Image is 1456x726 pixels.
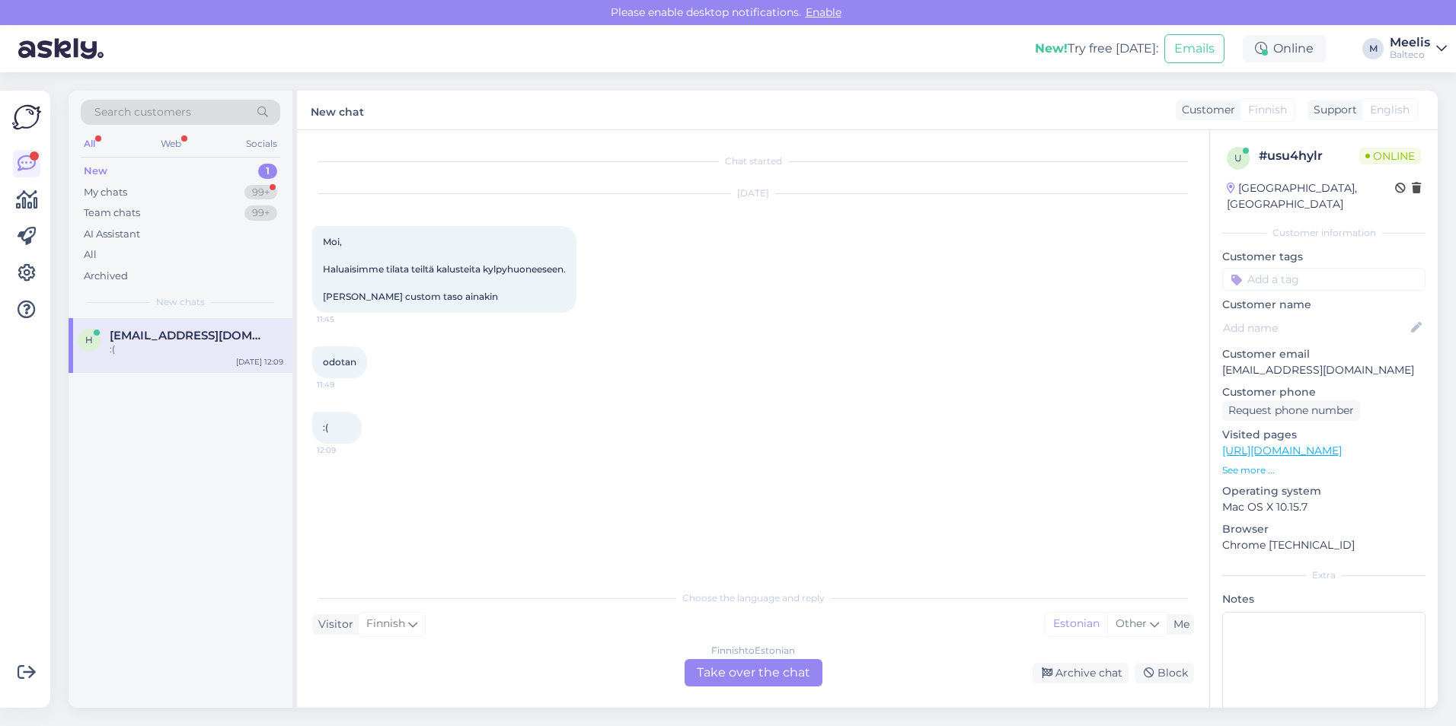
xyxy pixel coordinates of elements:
[1390,37,1430,49] div: Meelis
[110,342,283,356] div: :(
[1227,180,1395,212] div: [GEOGRAPHIC_DATA], [GEOGRAPHIC_DATA]
[366,616,405,632] span: Finnish
[1222,444,1342,457] a: [URL][DOMAIN_NAME]
[1222,521,1426,537] p: Browser
[1248,102,1287,118] span: Finnish
[1222,226,1426,240] div: Customer information
[801,5,846,19] span: Enable
[94,104,191,120] span: Search customers
[1167,616,1189,632] div: Me
[1222,591,1426,607] p: Notes
[1222,346,1426,362] p: Customer email
[1222,568,1426,582] div: Extra
[312,616,353,632] div: Visitor
[317,444,374,456] span: 12:09
[312,186,1194,200] div: [DATE]
[84,164,107,179] div: New
[1223,320,1408,336] input: Add name
[1222,249,1426,265] p: Customer tags
[1234,152,1242,164] span: u
[323,356,356,368] span: odotan
[84,269,128,284] div: Archived
[81,134,98,154] div: All
[1033,663,1129,683] div: Archive chat
[1222,384,1426,400] p: Customer phone
[323,236,566,302] span: Moi, Haluaisimme tilata teiltä kalusteita kylpyhuoneeseen. [PERSON_NAME] custom taso ainakin
[1222,537,1426,553] p: Chrome [TECHNICAL_ID]
[12,103,41,132] img: Askly Logo
[244,205,277,221] div: 99+
[1359,148,1421,164] span: Online
[711,644,795,658] div: Finnish to Estonian
[258,164,277,179] div: 1
[312,591,1194,605] div: Choose the language and reply
[1035,41,1068,56] b: New!
[685,659,822,686] div: Take over the chat
[84,185,127,200] div: My chats
[317,314,374,325] span: 11:45
[1222,427,1426,443] p: Visited pages
[85,334,93,345] span: h
[1164,34,1225,63] button: Emails
[1222,400,1360,421] div: Request phone number
[323,422,328,433] span: :(
[1222,463,1426,477] p: See more ...
[84,205,140,221] div: Team chats
[1259,147,1359,165] div: # usu4hylr
[1370,102,1410,118] span: English
[1362,38,1384,59] div: M
[312,154,1194,168] div: Chat started
[1390,49,1430,61] div: Balteco
[1222,499,1426,515] p: Mac OS X 10.15.7
[1176,102,1235,118] div: Customer
[311,100,364,120] label: New chat
[1222,483,1426,499] p: Operating system
[1390,37,1447,61] a: MeelisBalteco
[1308,102,1357,118] div: Support
[243,134,280,154] div: Socials
[84,227,140,242] div: AI Assistant
[1222,362,1426,378] p: [EMAIL_ADDRESS][DOMAIN_NAME]
[1116,616,1147,630] span: Other
[110,329,268,342] span: hesesses@gmail.com
[156,295,205,309] span: New chats
[158,134,184,154] div: Web
[1046,613,1107,635] div: Estonian
[1222,297,1426,313] p: Customer name
[1135,663,1194,683] div: Block
[84,247,97,263] div: All
[1035,40,1158,58] div: Try free [DATE]:
[1222,268,1426,291] input: Add a tag
[244,185,277,200] div: 99+
[236,356,283,368] div: [DATE] 12:09
[1243,35,1326,62] div: Online
[317,379,374,390] span: 11:49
